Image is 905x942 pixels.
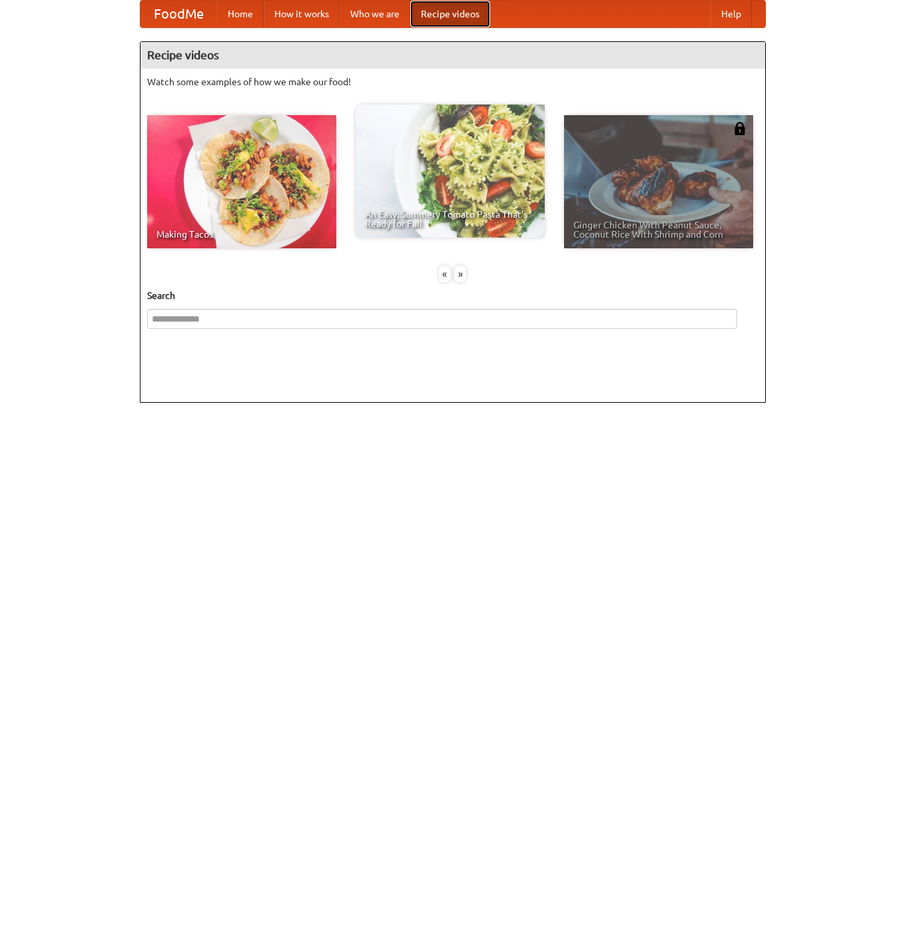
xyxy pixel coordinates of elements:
h5: Search [147,289,758,302]
a: An Easy, Summery Tomato Pasta That's Ready for Fall [356,105,545,238]
img: 483408.png [733,122,747,135]
p: Watch some examples of how we make our food! [147,75,758,89]
a: Help [711,1,752,27]
a: Recipe videos [410,1,490,27]
a: How it works [264,1,340,27]
a: Who we are [340,1,410,27]
h4: Recipe videos [141,42,765,69]
a: Making Tacos [147,115,336,248]
a: Home [217,1,264,27]
div: « [439,266,451,282]
span: Making Tacos [156,230,327,239]
div: » [454,266,466,282]
a: FoodMe [141,1,217,27]
span: An Easy, Summery Tomato Pasta That's Ready for Fall [365,210,535,228]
